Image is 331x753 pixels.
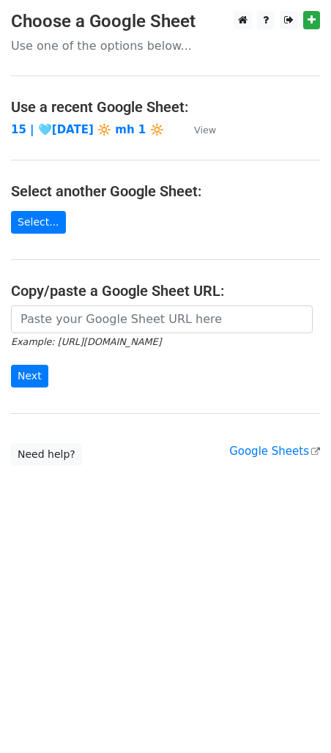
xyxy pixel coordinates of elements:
[11,211,66,234] a: Select...
[11,282,320,300] h4: Copy/paste a Google Sheet URL:
[11,11,320,32] h3: Choose a Google Sheet
[11,305,313,333] input: Paste your Google Sheet URL here
[11,98,320,116] h4: Use a recent Google Sheet:
[11,38,320,53] p: Use one of the options below...
[229,445,320,458] a: Google Sheets
[11,182,320,200] h4: Select another Google Sheet:
[179,123,216,136] a: View
[11,336,161,347] small: Example: [URL][DOMAIN_NAME]
[11,365,48,387] input: Next
[11,443,82,466] a: Need help?
[11,123,164,136] a: 15 | 🩵[DATE] 🔆 mh 1 🔆
[194,125,216,136] small: View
